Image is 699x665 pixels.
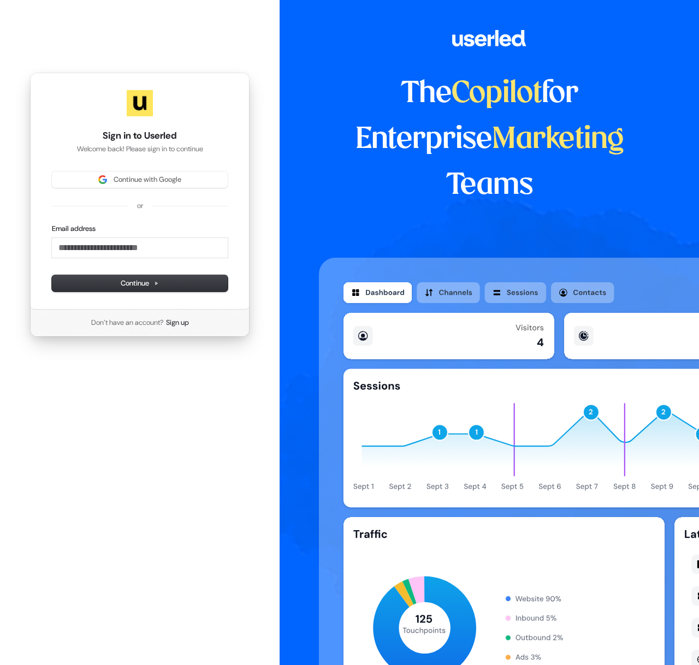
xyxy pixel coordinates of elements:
[52,224,96,234] label: Email address
[98,175,107,184] img: Sign in with Google
[52,129,228,143] h1: Sign in to Userled
[91,318,164,328] span: Don’t have an account?
[52,144,228,154] p: Welcome back! Please sign in to continue
[52,275,228,292] button: Continue
[166,318,189,328] a: Sign up
[452,80,542,108] span: Copilot
[127,90,153,116] img: Userled
[121,278,159,288] span: Continue
[492,126,624,154] span: Marketing
[52,171,228,188] button: Sign in with GoogleContinue with Google
[114,175,181,185] span: Continue with Google
[137,201,143,211] p: or
[319,71,660,209] h1: The for Enterprise Teams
